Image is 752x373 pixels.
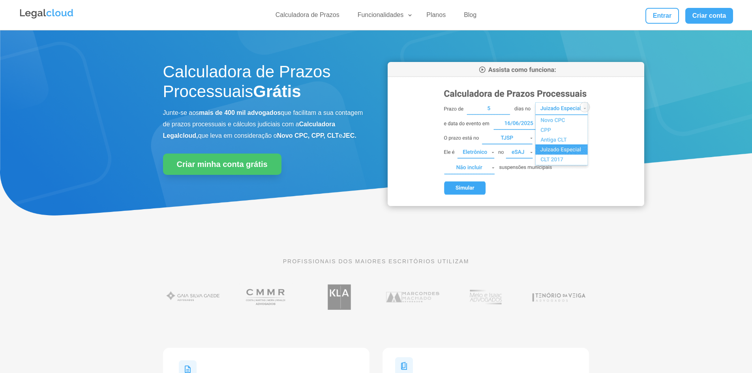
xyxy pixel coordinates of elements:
img: Legalcloud Logo [19,8,74,20]
p: PROFISSIONAIS DOS MAIORES ESCRITÓRIOS UTILIZAM [163,257,589,266]
img: Koury Lopes Advogados [309,280,369,314]
img: Calculadora de Prazos Processuais da Legalcloud [388,62,644,206]
strong: Grátis [253,82,301,101]
img: Gaia Silva Gaede Advogados Associados [163,280,223,314]
a: Entrar [645,8,679,24]
b: JEC. [342,132,356,139]
a: Blog [459,11,481,22]
a: Criar minha conta grátis [163,154,281,175]
a: Calculadora de Prazos [271,11,344,22]
b: Novo CPC, CPP, CLT [277,132,339,139]
p: Junte-se aos que facilitam a sua contagem de prazos processuais e cálculos judiciais com a que le... [163,107,364,141]
a: Criar conta [685,8,733,24]
a: Planos [422,11,450,22]
b: Calculadora Legalcloud, [163,121,336,139]
img: Tenório da Veiga Advogados [529,280,589,314]
b: mais de 400 mil advogados [199,109,281,116]
img: Profissionais do escritório Melo e Isaac Advogados utilizam a Legalcloud [456,280,516,314]
a: Calculadora de Prazos Processuais da Legalcloud [388,201,644,207]
a: Logo da Legalcloud [19,14,74,21]
img: Costa Martins Meira Rinaldi Advogados [236,280,296,314]
h1: Calculadora de Prazos Processuais [163,62,364,106]
a: Funcionalidades [353,11,413,22]
img: Marcondes Machado Advogados utilizam a Legalcloud [383,280,443,314]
